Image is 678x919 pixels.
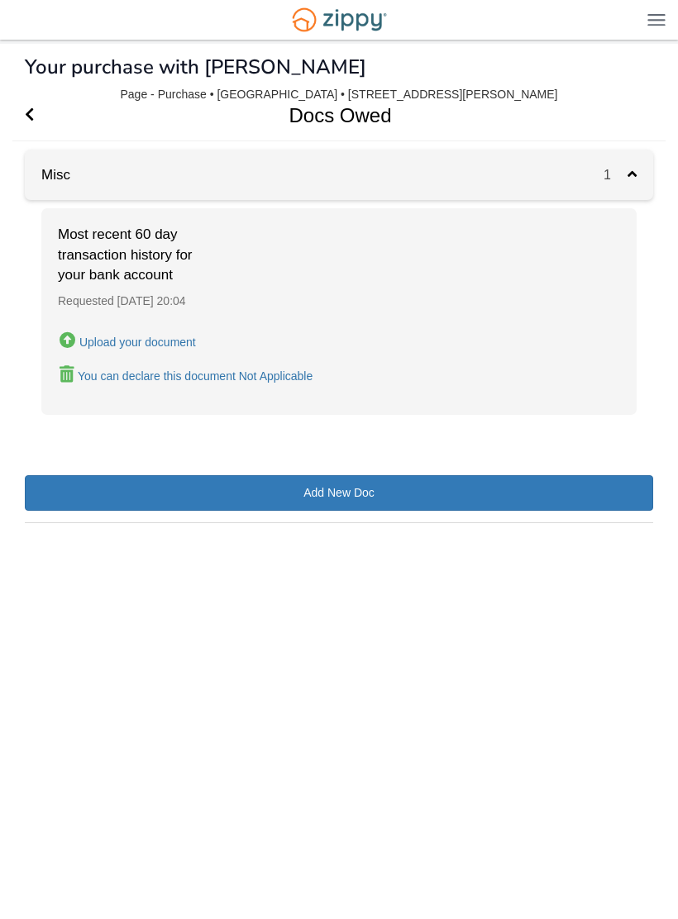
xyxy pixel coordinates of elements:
[79,336,196,349] div: Upload your document
[604,168,628,182] span: 1
[78,369,313,383] div: You can declare this document Not Applicable
[121,88,558,102] div: Page - Purchase • [GEOGRAPHIC_DATA] • [STREET_ADDRESS][PERSON_NAME]
[58,364,314,387] button: Declare Most recent 60 day transaction history for your bank account not applicable
[25,167,70,183] a: Misc
[647,13,666,26] img: Mobile Dropdown Menu
[25,56,366,78] h1: Your purchase with [PERSON_NAME]
[12,90,647,140] h1: Docs Owed
[58,329,198,353] button: Upload Most recent 60 day transaction history for your bank account
[25,90,34,140] a: Go Back
[58,225,223,285] span: Most recent 60 day transaction history for your bank account
[25,475,653,511] a: Add New Doc
[58,285,620,317] div: Requested [DATE] 20:04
